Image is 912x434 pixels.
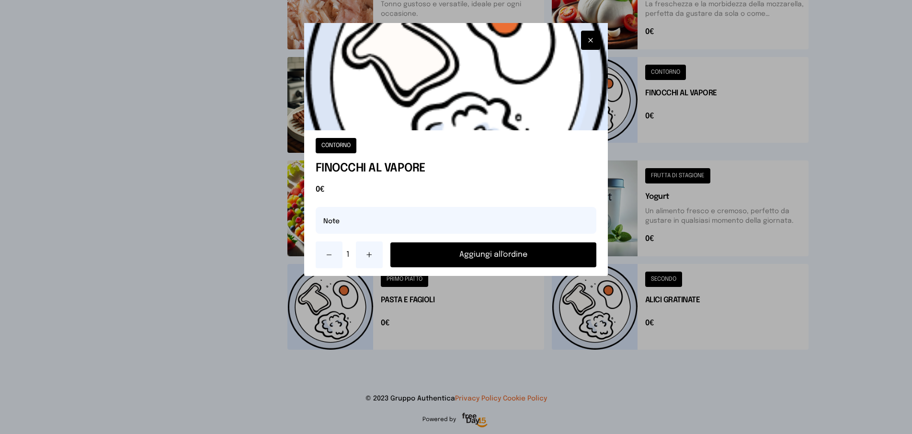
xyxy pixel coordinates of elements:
button: CONTORNO [316,138,356,153]
button: Aggiungi all'ordine [390,242,597,267]
span: 1 [346,249,352,261]
h1: FINOCCHI AL VAPORE [316,161,597,176]
span: 0€ [316,184,597,195]
img: placeholder-product.5564ca1.png [304,23,608,130]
